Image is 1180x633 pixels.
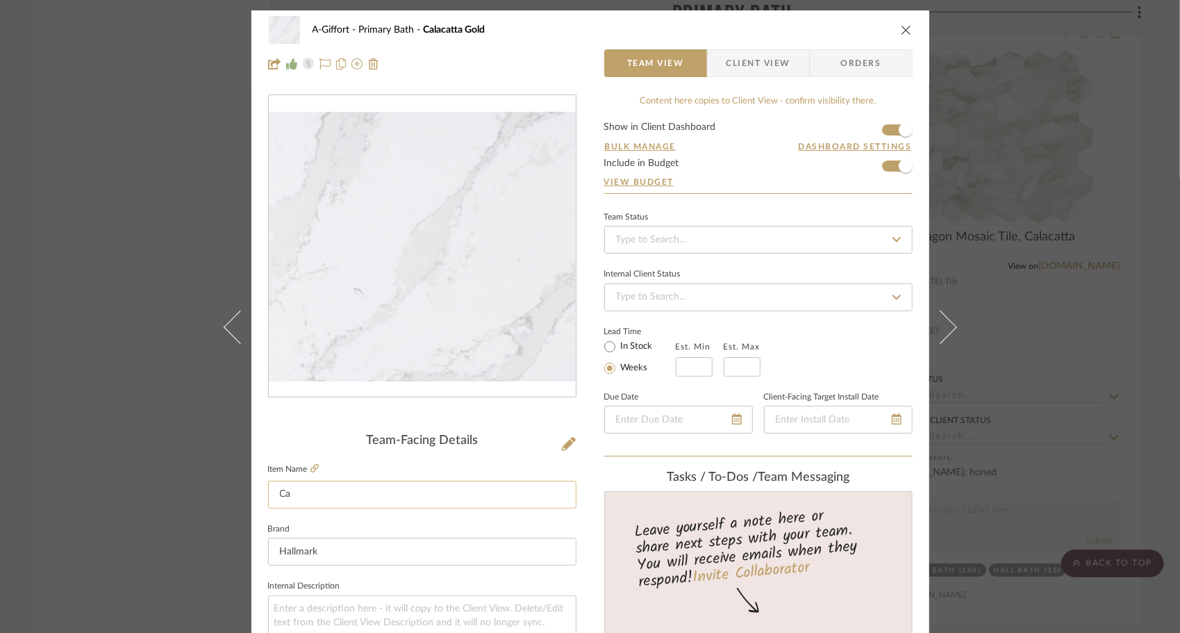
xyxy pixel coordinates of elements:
[268,481,576,509] input: Enter Item Name
[604,406,753,434] input: Enter Due Date
[602,501,914,594] div: Leave yourself a note here or share next steps with your team. You will receive emails when they ...
[268,434,576,449] div: Team-Facing Details
[627,49,684,77] span: Team View
[676,342,711,352] label: Est. Min
[268,583,340,590] label: Internal Description
[359,25,424,35] span: Primary Bath
[604,214,649,221] div: Team Status
[268,463,319,475] label: Item Name
[604,226,913,254] input: Type to Search…
[424,25,485,35] span: Calacatta Gold
[691,556,810,591] a: Invite Collaborator
[313,25,359,35] span: A-Giffort
[268,526,290,533] label: Brand
[826,49,897,77] span: Orders
[726,49,790,77] span: Client View
[618,362,648,375] label: Weeks
[269,112,576,381] img: c6c09599-ee12-4d04-bd68-c018d40de950_436x436.jpg
[604,94,913,108] div: Content here copies to Client View - confirm visibility there.
[604,470,913,486] div: team Messaging
[268,16,301,44] img: c6c09599-ee12-4d04-bd68-c018d40de950_48x40.jpg
[798,140,913,153] button: Dashboard Settings
[604,283,913,311] input: Type to Search…
[618,340,653,353] label: In Stock
[269,112,576,381] div: 0
[724,342,761,352] label: Est. Max
[604,140,677,153] button: Bulk Manage
[268,538,576,566] input: Enter Brand
[764,394,879,401] label: Client-Facing Target Install Date
[604,325,676,338] label: Lead Time
[604,271,681,278] div: Internal Client Status
[604,394,639,401] label: Due Date
[667,471,758,484] span: Tasks / To-Dos /
[604,176,913,188] a: View Budget
[900,24,913,36] button: close
[604,338,676,377] mat-radio-group: Select item type
[764,406,913,434] input: Enter Install Date
[368,58,379,69] img: Remove from project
